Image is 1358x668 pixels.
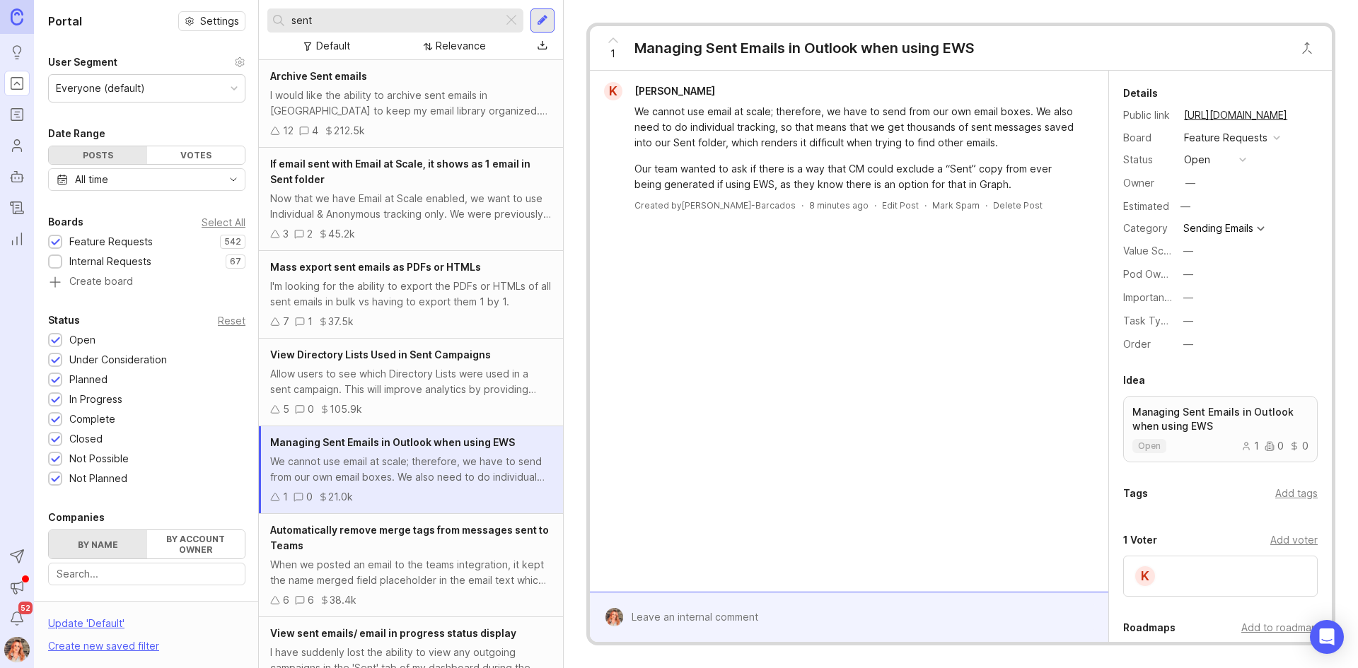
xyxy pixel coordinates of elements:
div: K [604,82,622,100]
a: Reporting [4,226,30,252]
span: [PERSON_NAME] [634,85,715,97]
p: Managing Sent Emails in Outlook when using EWS [1132,405,1308,433]
label: By name [49,530,147,558]
div: 212.5k [334,123,365,139]
div: Open [69,332,95,348]
div: Edit Post [882,199,919,211]
div: All time [75,172,108,187]
img: Bronwen W [600,608,628,626]
div: Complete [69,411,115,427]
div: 45.2k [328,226,355,242]
button: Notifications [4,606,30,631]
a: Autopilot [4,164,30,189]
div: Votes [147,146,245,164]
svg: toggle icon [222,174,245,185]
div: 21.0k [328,489,353,505]
div: 12 [283,123,294,139]
div: open [1184,152,1210,168]
span: View Directory Lists Used in Sent Campaigns [270,348,491,361]
label: Task Type [1123,315,1173,327]
div: Relevance [436,38,486,54]
h1: Portal [48,13,82,30]
div: Closed [69,431,103,447]
div: Date Range [48,125,105,142]
div: Add to roadmap [1241,620,1318,635]
a: If email sent with Email at Scale, it shows as 1 email in Sent folderNow that we have Email at Sc... [259,148,563,251]
div: Everyone (default) [56,81,145,96]
div: Boards [48,213,83,230]
div: · [924,199,927,211]
div: Allow users to see which Directory Lists were used in a sent campaign. This will improve analytic... [270,366,552,397]
label: Value Scale [1123,245,1178,257]
p: 67 [230,256,241,267]
label: By account owner [147,530,245,558]
span: View sent emails/ email in progress status display [270,627,516,639]
a: Automatically remove merge tags from messages sent to TeamsWhen we posted an email to the teams i... [259,514,563,617]
input: Search... [57,566,237,582]
div: 1 Voter [1123,532,1157,549]
div: Feature Requests [69,234,153,250]
div: 4 [312,123,318,139]
p: 542 [224,236,241,247]
div: Board [1123,130,1173,146]
a: Mass export sent emails as PDFs or HTMLsI'm looking for the ability to export the PDFs or HTMLs o... [259,251,563,339]
div: 1 [308,314,313,329]
div: Details [1123,85,1158,102]
div: 6 [308,592,314,608]
div: Now that we have Email at Scale enabled, we want to use Individual & Anonymous tracking only. We ... [270,191,552,222]
div: 37.5k [328,314,354,329]
button: Close button [1293,34,1321,62]
label: Pod Ownership [1123,268,1195,280]
div: 5 [283,402,289,417]
button: Mark Spam [932,199,980,211]
button: Bronwen W [4,637,30,662]
span: Mass export sent emails as PDFs or HTMLs [270,261,481,273]
span: 52 [18,602,33,614]
div: Category [1123,221,1173,236]
span: If email sent with Email at Scale, it shows as 1 email in Sent folder [270,158,530,185]
div: · [985,199,987,211]
button: Send to Autopilot [4,544,30,569]
div: K [1134,565,1156,587]
a: K[PERSON_NAME] [596,82,726,100]
div: Idea [1123,372,1145,389]
button: Settings [178,11,245,31]
div: Sending Emails [1183,223,1253,233]
img: Canny Home [11,8,23,25]
label: Order [1123,338,1151,350]
div: · [801,199,803,211]
div: 3 [283,226,289,242]
div: — [1185,175,1195,191]
a: 8 minutes ago [809,199,869,211]
div: Internal Requests [69,254,151,269]
div: Update ' Default ' [48,616,124,638]
div: When we posted an email to the teams integration, it kept the name merged field placeholder in th... [270,557,552,588]
div: — [1183,243,1193,259]
div: 0 [308,402,314,417]
div: — [1183,313,1193,329]
div: Owner [1123,175,1173,191]
a: [URL][DOMAIN_NAME] [1180,106,1292,124]
span: 1 [610,46,615,61]
a: Managing Sent Emails in Outlook when using EWSopen100 [1123,396,1318,462]
div: Created by [PERSON_NAME]-Barcados [634,199,796,211]
a: Users [4,133,30,158]
div: Reset [218,317,245,324]
div: Not Planned [69,471,127,486]
div: 0 [1265,441,1284,451]
div: 105.9k [330,402,362,417]
div: Posts [49,146,147,164]
div: Status [1123,152,1173,168]
div: Planned [69,372,108,387]
div: 0 [306,489,313,505]
div: Companies [48,509,105,526]
div: Roadmaps [1123,619,1176,636]
div: — [1183,290,1193,305]
a: Changelog [4,195,30,221]
div: Tags [1123,485,1148,502]
a: Ideas [4,40,30,65]
input: Search... [291,13,497,28]
div: Estimated [1123,201,1169,211]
